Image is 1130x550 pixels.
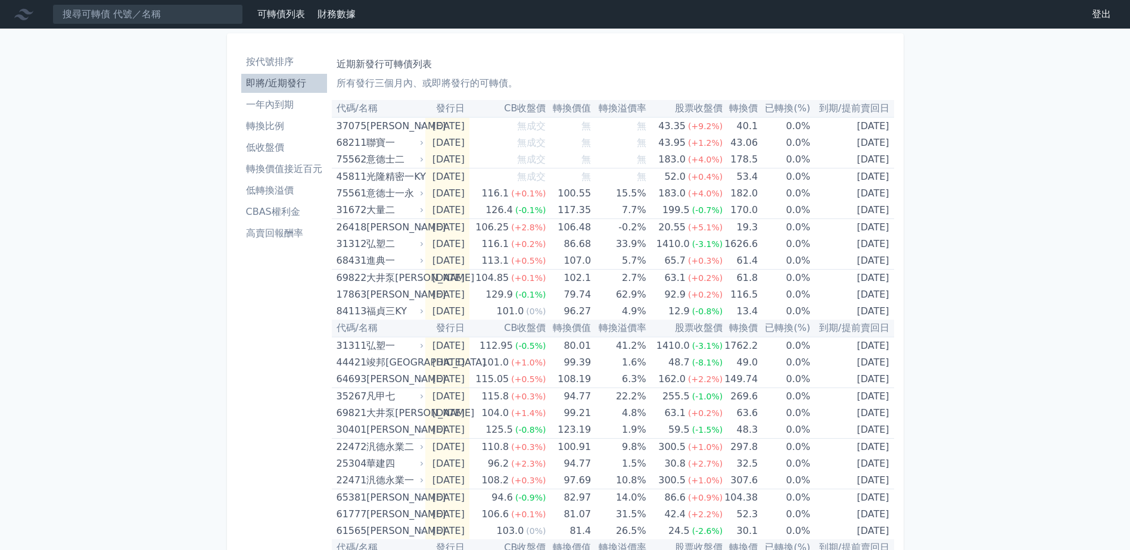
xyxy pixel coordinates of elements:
span: (+0.3%) [511,476,546,485]
a: 低轉換溢價 [241,181,327,200]
span: (+0.4%) [688,172,723,182]
div: 68211 [337,135,364,151]
div: 43.95 [656,135,688,151]
span: (+0.5%) [511,374,546,384]
td: [DATE] [425,202,469,219]
div: 30401 [337,421,364,438]
span: (+1.0%) [511,358,546,367]
div: 1410.0 [654,337,692,354]
span: (+2.8%) [511,223,546,232]
td: [DATE] [425,286,469,303]
th: CB收盤價 [469,320,546,337]
span: 無 [581,120,591,132]
td: 61.8 [723,270,758,287]
div: 115.8 [479,388,511,405]
td: 269.6 [723,388,758,405]
a: 可轉債列表 [257,8,305,20]
td: [DATE] [425,252,469,270]
div: 進典一 [366,252,421,269]
div: 116.1 [479,185,511,202]
td: [DATE] [810,337,894,354]
th: 發行日 [425,320,469,337]
li: CBAS權利金 [241,205,327,219]
td: 0.0% [758,371,810,388]
div: [PERSON_NAME] [366,371,421,387]
div: 126.4 [483,202,515,218]
td: [DATE] [425,135,469,151]
td: [DATE] [425,151,469,168]
th: 到期/提前賣回日 [810,320,894,337]
td: 0.0% [758,168,810,186]
div: 20.55 [656,219,688,236]
td: 97.69 [546,472,591,489]
td: 116.5 [723,286,758,303]
div: 22472 [337,439,364,455]
td: 0.0% [758,286,810,303]
td: [DATE] [810,489,894,507]
td: 106.48 [546,219,591,236]
td: 0.0% [758,135,810,151]
li: 按代號排序 [241,55,327,69]
a: 低收盤價 [241,138,327,157]
td: 96.27 [546,303,591,320]
div: [PERSON_NAME] [366,219,421,236]
div: 75562 [337,151,364,168]
span: (+0.2%) [688,408,723,418]
span: (+5.1%) [688,223,723,232]
td: 170.0 [723,202,758,219]
td: 5.7% [591,252,646,270]
td: 32.5 [723,455,758,472]
a: 高賣回報酬率 [241,224,327,243]
td: 307.6 [723,472,758,489]
div: 96.2 [485,455,512,472]
td: [DATE] [810,354,894,371]
h1: 近期新發行可轉債列表 [337,57,889,71]
span: (0%) [526,307,546,316]
td: [DATE] [810,286,894,303]
td: [DATE] [425,168,469,186]
span: (+1.0%) [688,442,723,452]
div: 68431 [337,252,364,269]
td: 1.6% [591,354,646,371]
div: 1410.0 [654,236,692,252]
a: 按代號排序 [241,52,327,71]
td: 61.4 [723,252,758,270]
div: 華建四 [366,455,421,472]
span: (-0.7%) [692,205,723,215]
td: [DATE] [810,472,894,489]
span: (+0.3%) [511,442,546,452]
div: 25304 [337,455,364,472]
div: 183.0 [656,185,688,202]
th: 轉換價 [723,100,758,117]
td: [DATE] [425,354,469,371]
span: (+2.2%) [688,374,723,384]
td: 10.8% [591,472,646,489]
div: 69822 [337,270,364,286]
span: 無 [637,154,646,165]
span: 無成交 [517,171,546,182]
td: 2.7% [591,270,646,287]
li: 即將/近期發行 [241,76,327,90]
div: 84113 [337,303,364,320]
div: 聯寶一 [366,135,421,151]
td: [DATE] [425,371,469,388]
li: 轉換比例 [241,119,327,133]
div: 福貞三KY [366,303,421,320]
li: 轉換價值接近百元 [241,162,327,176]
td: 0.0% [758,252,810,270]
div: 弘塑一 [366,337,421,354]
span: (-0.5%) [515,341,546,351]
span: (+0.2%) [511,239,546,249]
td: 14.0% [591,489,646,507]
div: 汎德永業一 [366,472,421,489]
div: 30.8 [662,455,688,472]
div: 112.95 [477,337,515,354]
th: 轉換價 [723,320,758,337]
p: 所有發行三個月內、或即將發行的可轉債。 [337,76,889,90]
td: 123.19 [546,421,591,439]
div: 116.1 [479,236,511,252]
td: 33.9% [591,236,646,252]
div: 129.9 [483,286,515,303]
td: 53.4 [723,168,758,186]
div: 59.5 [666,421,692,438]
